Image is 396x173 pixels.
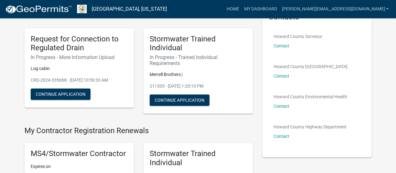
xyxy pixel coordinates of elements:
a: Home [224,3,241,15]
p: Howard County Environmental Health [274,95,347,99]
h5: Request for Connection to Regulated Drain [31,35,128,53]
a: Contact [274,43,289,48]
button: Continue Application [31,89,90,100]
p: 211305 - [DATE] 1:20:10 PM [150,83,247,89]
a: [GEOGRAPHIC_DATA], [US_STATE] [92,4,167,14]
a: Contact [274,104,289,109]
h5: Stormwater Trained Individual [150,149,247,167]
p: Merrell Brothers | [150,71,247,78]
p: CRD-2024-335668 - [DATE] 10:59:33 AM [31,77,128,84]
button: Continue Application [150,95,209,106]
a: [PERSON_NAME][EMAIL_ADDRESS][DOMAIN_NAME] [279,3,391,15]
h6: In Progress - More Information Upload [31,54,128,60]
p: Howard County [GEOGRAPHIC_DATA] [274,64,347,69]
p: Expires on [31,163,128,170]
h5: Stormwater Trained Individual [150,35,247,53]
p: Log cabin [31,65,128,72]
a: Contact [274,73,289,78]
h5: MS4/Stormwater Contractor [31,149,128,158]
h4: My Contractor Registration Renewals [24,126,253,135]
p: Howard County Surveyor [274,34,322,39]
a: Contact [274,134,289,139]
a: My Dashboard [241,3,279,15]
img: Howard County, Indiana [77,5,87,13]
h6: In Progress - Trained Individual Requirements [150,54,247,66]
p: Howard County Highway Department [274,125,347,129]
